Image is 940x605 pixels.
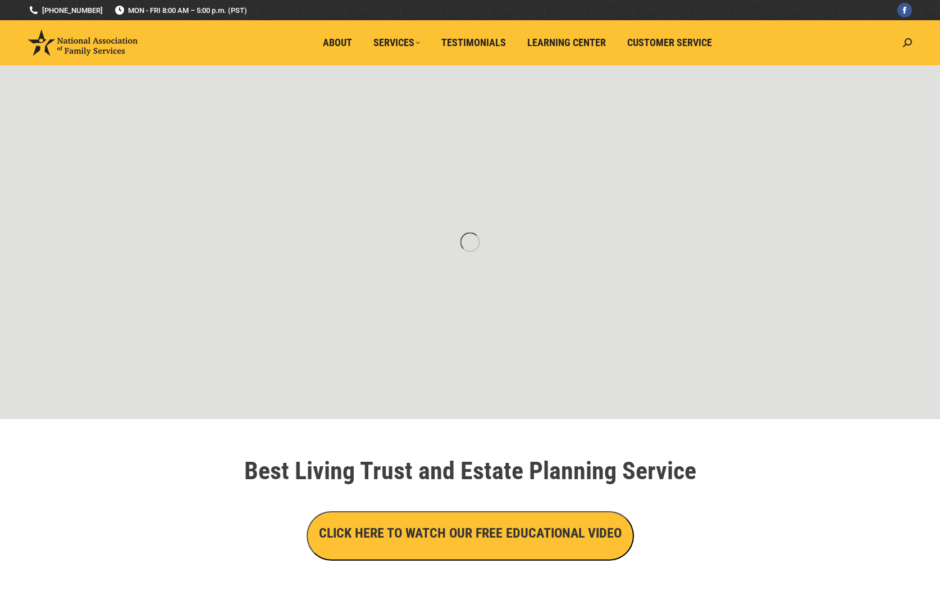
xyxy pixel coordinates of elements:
[114,5,247,16] span: MON - FRI 8:00 AM – 5:00 p.m. (PST)
[323,37,352,49] span: About
[307,511,634,561] button: CLICK HERE TO WATCH OUR FREE EDUCATIONAL VIDEO
[619,32,720,53] a: Customer Service
[28,5,103,16] a: [PHONE_NUMBER]
[373,37,420,49] span: Services
[527,37,606,49] span: Learning Center
[319,524,622,543] h3: CLICK HERE TO WATCH OUR FREE EDUCATIONAL VIDEO
[315,32,360,53] a: About
[627,37,712,49] span: Customer Service
[28,30,138,56] img: National Association of Family Services
[434,32,514,53] a: Testimonials
[897,3,912,17] a: Facebook page opens in new window
[156,458,784,483] h1: Best Living Trust and Estate Planning Service
[307,528,634,540] a: CLICK HERE TO WATCH OUR FREE EDUCATIONAL VIDEO
[441,37,506,49] span: Testimonials
[519,32,614,53] a: Learning Center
